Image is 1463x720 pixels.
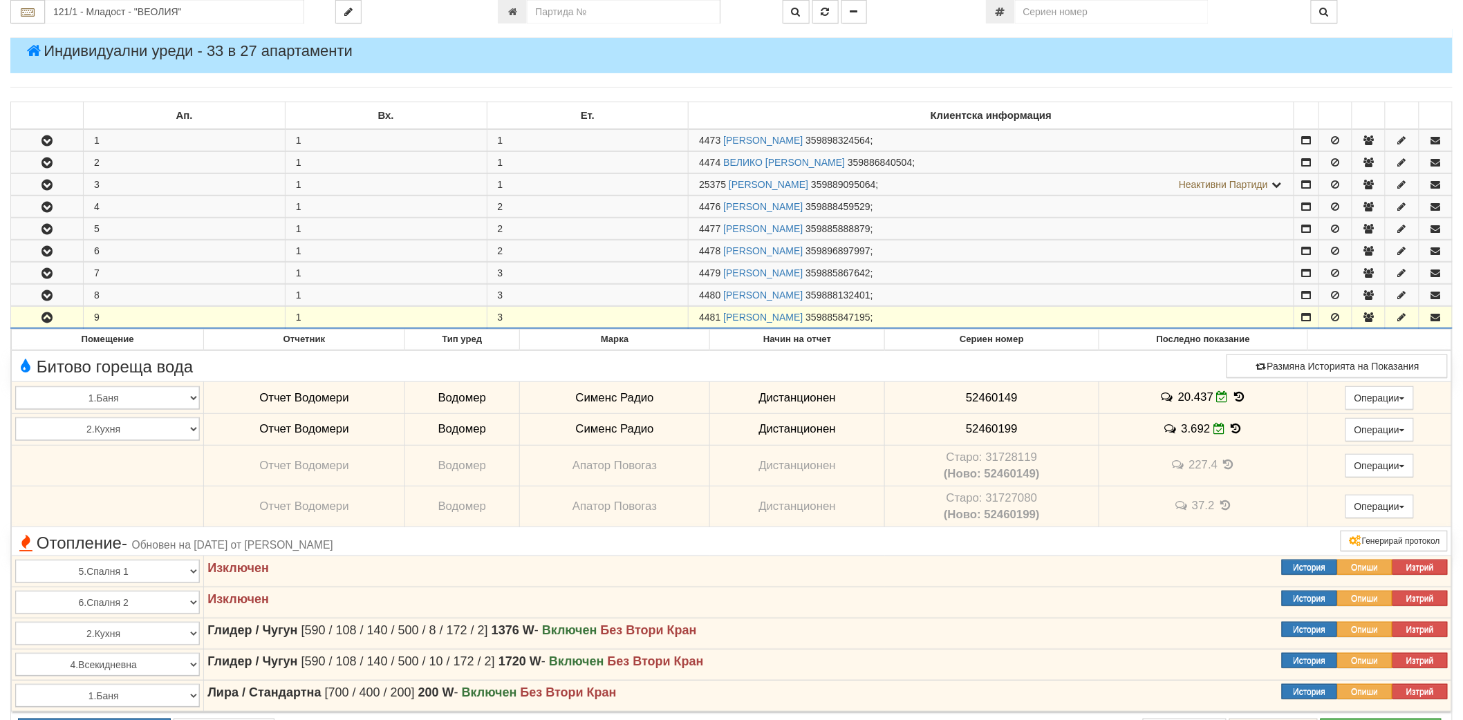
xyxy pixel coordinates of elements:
td: Водомер [404,486,519,527]
a: [PERSON_NAME] [729,179,808,190]
td: ; [689,196,1294,218]
strong: Лира / Стандартна [207,685,321,699]
span: Обновен на [DATE] от [PERSON_NAME] [132,539,333,551]
span: История на забележките [1160,390,1178,404]
td: ; [689,218,1294,240]
span: 3 [498,290,503,301]
span: 52460149 [966,391,1018,404]
span: 359888132401 [805,290,870,301]
span: 20.437 [1178,391,1213,404]
span: 52460199 [966,422,1018,435]
strong: Включен [542,623,597,637]
td: Дистанционен [710,382,885,414]
span: 359885888879 [805,223,870,234]
button: Опиши [1337,560,1392,575]
td: 1 [285,129,487,151]
span: История на забележките [1163,422,1181,435]
span: - [498,654,546,668]
td: Устройство със сериен номер 31728119 беше подменено от устройство със сериен номер 52460149 [885,445,1099,486]
button: Опиши [1337,684,1392,699]
th: Последно показание [1099,330,1307,350]
b: Ет. [581,110,595,121]
strong: Изключен [207,592,269,606]
td: ; [689,263,1294,284]
td: 1 [285,218,487,240]
i: Редакция Отчет към 29/09/2025 [1213,423,1225,435]
td: Вх.: No sort applied, sorting is disabled [285,102,487,130]
span: 37.2 [1192,500,1215,513]
button: Опиши [1337,591,1392,606]
a: [PERSON_NAME] [723,223,803,234]
td: Сименс Радио [520,382,710,414]
strong: Включен [549,654,604,668]
span: Партида № [699,290,720,301]
td: 3 [84,174,286,196]
button: Опиши [1337,653,1392,668]
td: : No sort applied, sorting is disabled [11,102,84,130]
span: 3 [498,312,503,323]
a: [PERSON_NAME] [723,201,803,212]
button: Изтрий [1392,622,1448,637]
strong: Изключен [207,561,269,575]
span: 359886840504 [848,157,912,168]
span: 359889095064 [811,179,875,190]
button: Опиши [1337,622,1392,637]
span: [590 / 108 / 140 / 500 / 8 / 172 / 2] [301,623,488,637]
td: 7 [84,263,286,284]
span: Битово гореща вода [15,358,193,376]
span: История на показанията [1229,422,1244,435]
td: 1 [84,129,286,151]
td: 1 [285,307,487,329]
td: Ап.: No sort applied, sorting is disabled [84,102,286,130]
span: 1 [498,179,503,190]
th: Помещение [12,330,204,350]
td: Дистанционен [710,486,885,527]
span: - [122,533,127,552]
b: Вх. [378,110,394,121]
a: [PERSON_NAME] [723,267,803,278]
span: Отчет Водомери [259,422,348,435]
td: Водомер [404,413,519,445]
td: 6 [84,240,286,262]
b: (Ново: 52460199) [944,508,1040,521]
strong: Глидер / Чугун [207,623,297,637]
td: Водомер [404,445,519,486]
td: 1 [285,285,487,306]
td: 8 [84,285,286,306]
h4: Индивидуални уреди - 33 в 27 апартаменти [10,29,1453,73]
span: Отчет Водомери [259,459,348,472]
td: ; [689,174,1294,196]
th: Отчетник [204,330,404,350]
td: 9 [84,307,286,329]
span: Партида № [699,312,720,323]
span: - [418,685,458,699]
span: 2 [498,223,503,234]
td: Клиентска информация: No sort applied, sorting is disabled [689,102,1294,130]
span: История на показанията [1218,499,1233,512]
span: 359888459529 [805,201,870,212]
th: Начин на отчет [710,330,885,350]
a: ВЕЛИКО [PERSON_NAME] [723,157,845,168]
td: Апатор Повогаз [520,445,710,486]
span: 359885847195 [805,312,870,323]
span: 227.4 [1189,459,1218,472]
strong: Без Втори Кран [601,623,697,637]
button: История [1282,653,1337,668]
span: Партида № [699,245,720,256]
span: 359898324564 [805,135,870,146]
span: 3 [498,267,503,278]
button: Изтрий [1392,591,1448,606]
span: Отчет Водомери [259,500,348,513]
span: - [492,623,539,637]
a: [PERSON_NAME] [723,290,803,301]
td: Ет.: No sort applied, sorting is disabled [487,102,689,130]
td: 1 [285,240,487,262]
span: 1 [498,135,503,146]
td: 1 [285,174,487,196]
button: История [1282,622,1337,637]
a: [PERSON_NAME] [723,135,803,146]
button: Изтрий [1392,653,1448,668]
span: 1 [498,157,503,168]
button: История [1282,591,1337,606]
th: Марка [520,330,710,350]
